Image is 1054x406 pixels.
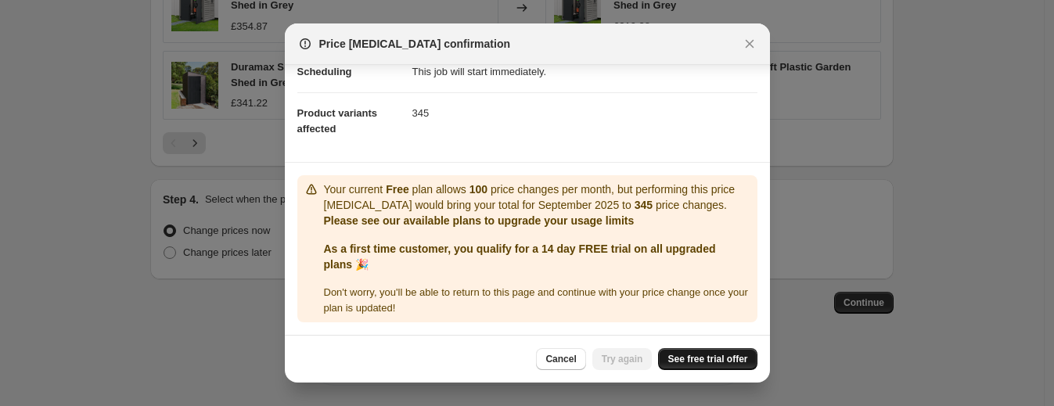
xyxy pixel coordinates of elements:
[324,213,751,228] p: Please see our available plans to upgrade your usage limits
[324,181,751,213] p: Your current plan allows price changes per month, but performing this price [MEDICAL_DATA] would ...
[635,199,653,211] b: 345
[297,107,378,135] span: Product variants affected
[545,353,576,365] span: Cancel
[324,243,716,271] b: As a first time customer, you qualify for a 14 day FREE trial on all upgraded plans 🎉
[412,92,757,134] dd: 345
[658,348,757,370] a: See free trial offer
[536,348,585,370] button: Cancel
[319,36,511,52] span: Price [MEDICAL_DATA] confirmation
[469,183,487,196] b: 100
[386,183,409,196] b: Free
[667,353,747,365] span: See free trial offer
[739,33,761,55] button: Close
[412,51,757,92] dd: This job will start immediately.
[297,66,352,77] span: Scheduling
[324,286,748,314] span: Don ' t worry, you ' ll be able to return to this page and continue with your price change once y...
